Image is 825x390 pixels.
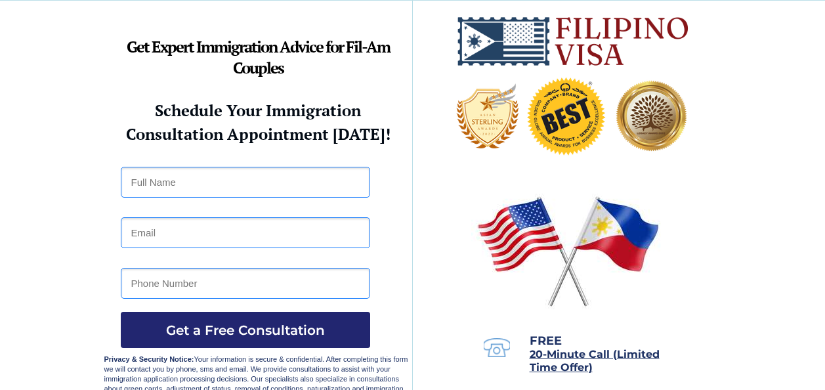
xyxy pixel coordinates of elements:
span: Get a Free Consultation [121,322,370,338]
input: Email [121,217,370,248]
strong: Get Expert Immigration Advice for Fil-Am Couples [127,36,390,78]
strong: Privacy & Security Notice: [104,355,194,363]
strong: Consultation Appointment [DATE]! [126,123,391,144]
strong: Schedule Your Immigration [155,100,361,121]
button: Get a Free Consultation [121,312,370,348]
span: FREE [530,334,562,348]
input: Phone Number [121,268,370,299]
input: Full Name [121,167,370,198]
span: 20-Minute Call (Limited Time Offer) [530,348,660,374]
a: 20-Minute Call (Limited Time Offer) [530,349,660,373]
